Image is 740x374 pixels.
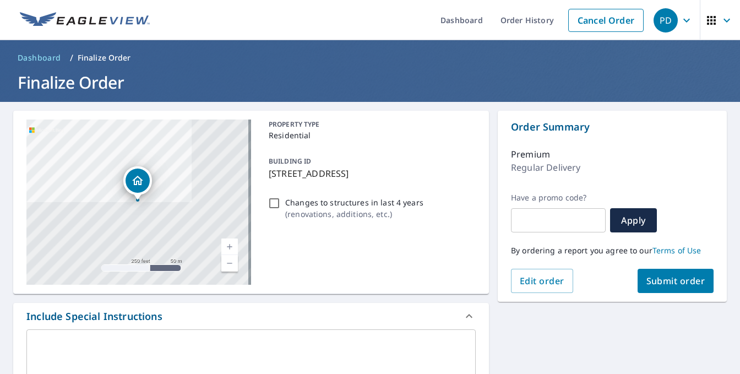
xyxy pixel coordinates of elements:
a: Dashboard [13,49,66,67]
span: Apply [619,214,648,226]
button: Apply [610,208,657,232]
p: [STREET_ADDRESS] [269,167,471,180]
a: Current Level 17, Zoom In [221,239,238,255]
img: EV Logo [20,12,150,29]
p: BUILDING ID [269,156,311,166]
p: Regular Delivery [511,161,580,174]
div: Include Special Instructions [13,303,489,329]
p: PROPERTY TYPE [269,120,471,129]
span: Edit order [520,275,564,287]
p: Order Summary [511,120,714,134]
p: ( renovations, additions, etc. ) [285,208,423,220]
h1: Finalize Order [13,71,727,94]
span: Submit order [646,275,705,287]
p: Finalize Order [78,52,131,63]
label: Have a promo code? [511,193,606,203]
div: PD [654,8,678,32]
p: By ordering a report you agree to our [511,246,714,256]
button: Edit order [511,269,573,293]
p: Changes to structures in last 4 years [285,197,423,208]
div: Dropped pin, building 1, Residential property, 115 E Lincoln Ave Barrington, IL 60010 [123,166,152,200]
li: / [70,51,73,64]
a: Current Level 17, Zoom Out [221,255,238,272]
a: Cancel Order [568,9,644,32]
p: Residential [269,129,471,141]
p: Premium [511,148,550,161]
span: Dashboard [18,52,61,63]
nav: breadcrumb [13,49,727,67]
div: Include Special Instructions [26,309,162,324]
a: Terms of Use [652,245,701,256]
button: Submit order [638,269,714,293]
